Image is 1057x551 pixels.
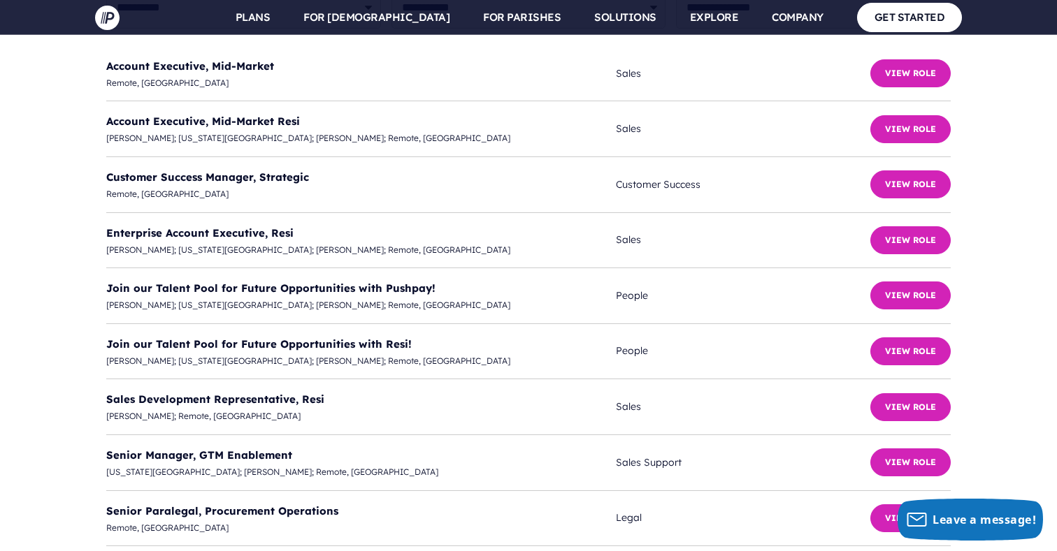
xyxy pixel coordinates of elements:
[106,353,616,369] span: [PERSON_NAME]; [US_STATE][GEOGRAPHIC_DATA]; [PERSON_NAME]; Remote, [GEOGRAPHIC_DATA]
[616,454,870,471] span: Sales Support
[870,226,951,254] button: View Role
[106,59,274,73] a: Account Executive, Mid-Market
[857,3,963,31] a: GET STARTED
[106,464,616,480] span: [US_STATE][GEOGRAPHIC_DATA]; [PERSON_NAME]; Remote, [GEOGRAPHIC_DATA]
[870,337,951,365] button: View Role
[106,504,338,517] a: Senior Paralegal, Procurement Operations
[616,65,870,82] span: Sales
[616,509,870,527] span: Legal
[106,448,292,462] a: Senior Manager, GTM Enablement
[106,186,616,202] span: Remote, [GEOGRAPHIC_DATA]
[106,242,616,258] span: [PERSON_NAME]; [US_STATE][GEOGRAPHIC_DATA]; [PERSON_NAME]; Remote, [GEOGRAPHIC_DATA]
[106,409,616,424] span: [PERSON_NAME]; Remote, [GEOGRAPHIC_DATA]
[933,512,1036,527] span: Leave a message!
[616,287,870,304] span: People
[870,115,951,143] button: View Role
[870,393,951,421] button: View Role
[106,170,309,184] a: Customer Success Manager, Strategic
[106,115,300,128] a: Account Executive, Mid-Market Resi
[616,231,870,249] span: Sales
[898,499,1043,541] button: Leave a message!
[106,297,616,313] span: [PERSON_NAME]; [US_STATE][GEOGRAPHIC_DATA]; [PERSON_NAME]; Remote, [GEOGRAPHIC_DATA]
[106,281,436,295] a: Join our Talent Pool for Future Opportunities with Pushpay!
[106,337,412,351] a: Join our Talent Pool for Future Opportunities with Resi!
[616,176,870,193] span: Customer Success
[106,131,616,146] span: [PERSON_NAME]; [US_STATE][GEOGRAPHIC_DATA]; [PERSON_NAME]; Remote, [GEOGRAPHIC_DATA]
[870,448,951,476] button: View Role
[616,120,870,138] span: Sales
[870,504,951,532] button: View Role
[870,170,951,198] button: View Role
[106,75,616,91] span: Remote, [GEOGRAPHIC_DATA]
[616,342,870,360] span: People
[870,59,951,87] button: View Role
[106,520,616,536] span: Remote, [GEOGRAPHIC_DATA]
[870,281,951,309] button: View Role
[106,392,324,406] a: Sales Development Representative, Resi
[106,226,294,240] a: Enterprise Account Executive, Resi
[616,398,870,416] span: Sales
